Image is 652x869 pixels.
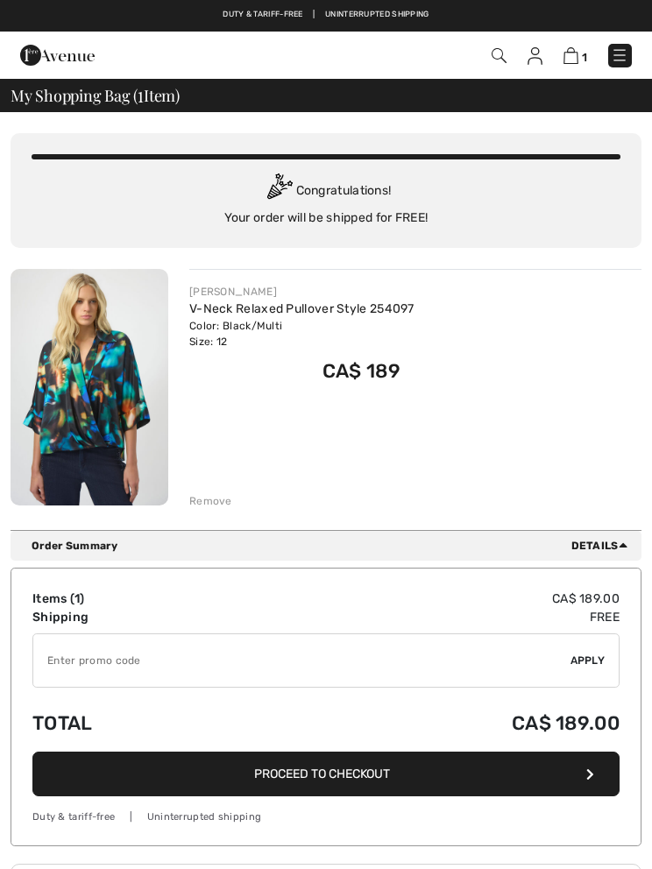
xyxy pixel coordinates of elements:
td: Free [243,608,620,626]
span: Apply [570,653,606,668]
button: Proceed to Checkout [32,752,620,796]
a: 1ère Avenue [20,47,95,62]
div: Order Summary [32,538,634,554]
span: Proceed to Checkout [254,767,390,781]
div: Color: Black/Multi Size: 12 [189,318,415,350]
div: Congratulations! Your order will be shipped for FREE! [32,173,620,227]
img: My Info [528,47,542,65]
a: V-Neck Relaxed Pullover Style 254097 [189,301,415,316]
img: 1ère Avenue [20,38,95,73]
span: 1 [74,591,80,606]
td: Shipping [32,608,243,626]
img: Congratulation2.svg [261,173,296,208]
img: V-Neck Relaxed Pullover Style 254097 [11,269,168,505]
img: Menu [611,46,628,64]
div: [PERSON_NAME] [189,284,415,300]
td: CA$ 189.00 [243,590,620,608]
td: Total [32,695,243,752]
span: My Shopping Bag ( Item) [11,88,180,103]
input: Promo code [33,634,570,687]
img: Search [492,48,507,63]
div: Duty & tariff-free | Uninterrupted shipping [32,810,620,825]
a: 1 [563,46,587,65]
img: Shopping Bag [563,47,578,64]
span: CA$ 189 [322,359,400,383]
span: 1 [582,51,587,64]
div: Remove [189,493,232,509]
td: CA$ 189.00 [243,695,620,752]
td: Items ( ) [32,590,243,608]
span: Details [571,538,634,554]
span: 1 [138,84,144,104]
